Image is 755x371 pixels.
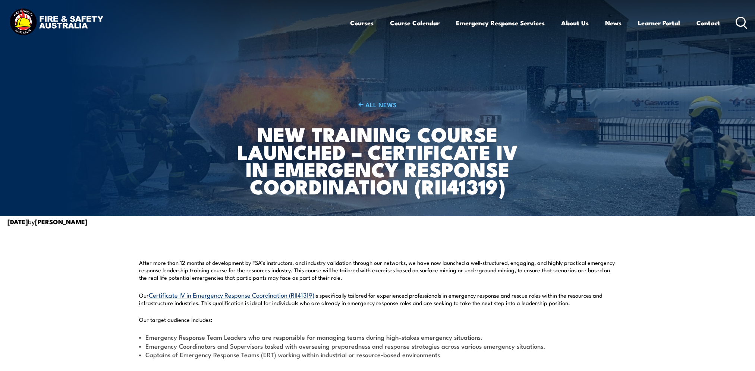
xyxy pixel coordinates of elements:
[456,13,545,33] a: Emergency Response Services
[350,13,374,33] a: Courses
[139,259,616,281] p: After more than 12 months of development by FSA’s instructors, and industry validation through ou...
[139,333,616,341] li: Emergency Response Team Leaders who are responsible for managing teams during high-stakes emergen...
[139,350,616,359] li: Captains of Emergency Response Teams (ERT) working within industrial or resource-based environments
[638,13,680,33] a: Learner Portal
[139,342,616,350] li: Emergency Coordinators and Supervisors tasked with overseeing preparedness and response strategie...
[35,217,88,226] strong: [PERSON_NAME]
[696,13,720,33] a: Contact
[139,291,616,307] p: Our is specifically tailored for experienced professionals in emergency response and rescue roles...
[149,290,314,299] a: Certificate IV in Emergency Response Coordination (RII41319)
[231,125,524,195] h1: New Training Course Launched – Certificate IV in Emergency Response Coordination (RII41319)
[139,316,616,323] p: Our target audience includes:
[7,217,28,226] strong: [DATE]
[231,100,524,109] a: ALL NEWS
[390,13,440,33] a: Course Calendar
[561,13,589,33] a: About Us
[7,217,88,226] span: by
[605,13,622,33] a: News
